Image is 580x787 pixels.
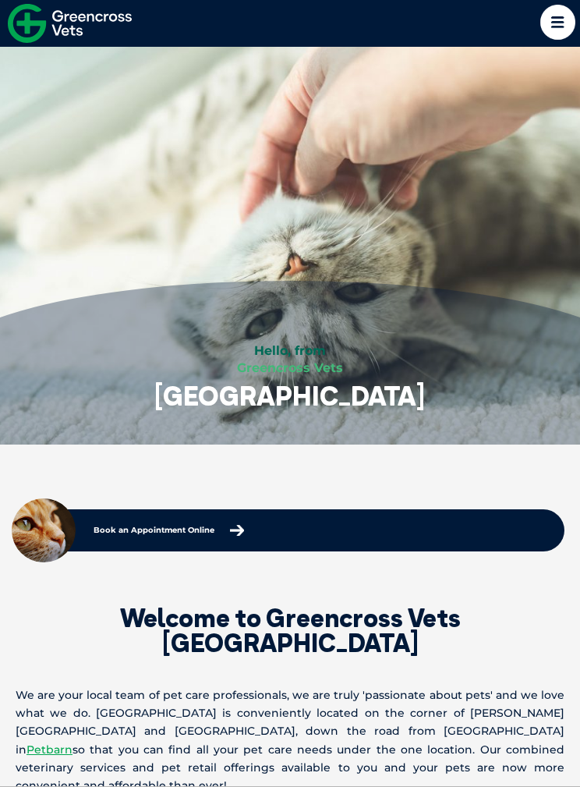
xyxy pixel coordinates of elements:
button: Search [550,71,565,87]
span: Hello, from [254,343,326,358]
span: Greencross Vets [237,360,343,375]
p: Book an Appointment Online [94,526,214,534]
a: Petbarn [27,743,72,757]
h1: [GEOGRAPHIC_DATA] [29,381,551,410]
a: Book an Appointment Online [86,517,252,544]
h2: Welcome to Greencross Vets [GEOGRAPHIC_DATA] [16,605,564,655]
